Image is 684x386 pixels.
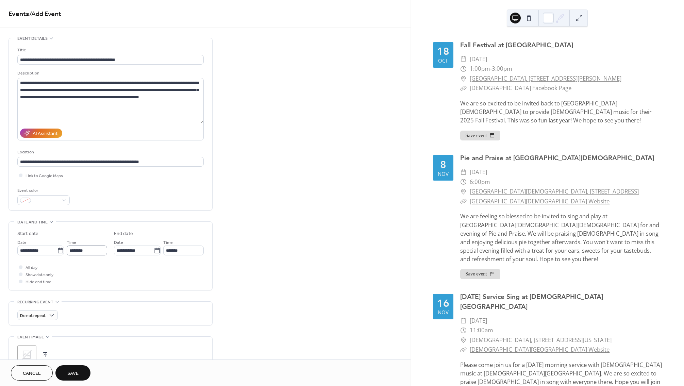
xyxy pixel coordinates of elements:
[20,312,46,320] span: Do not repeat
[163,239,173,246] span: Time
[26,271,53,279] span: Show date only
[438,310,449,315] div: Nov
[26,264,37,271] span: All day
[9,7,29,21] a: Events
[470,316,487,326] span: [DATE]
[17,239,27,246] span: Date
[470,74,621,84] a: [GEOGRAPHIC_DATA], [STREET_ADDRESS][PERSON_NAME]
[490,64,492,74] span: -
[17,230,38,237] div: Start date
[460,293,603,311] a: [DATE] Service Sing at [DEMOGRAPHIC_DATA][GEOGRAPHIC_DATA]
[460,325,467,335] div: ​
[460,345,467,355] div: ​
[470,335,612,345] a: [DEMOGRAPHIC_DATA], [STREET_ADDRESS][US_STATE]
[460,316,467,326] div: ​
[460,269,501,279] button: Save event
[460,41,573,49] a: Fall Festival at [GEOGRAPHIC_DATA]
[26,279,51,286] span: Hide end time
[470,197,610,205] a: [GEOGRAPHIC_DATA][DEMOGRAPHIC_DATA] Website
[460,154,654,162] a: Pie and Praise at [GEOGRAPHIC_DATA][DEMOGRAPHIC_DATA]
[17,35,48,42] span: Event details
[11,365,53,381] button: Cancel
[67,239,76,246] span: Time
[17,187,68,194] div: Event color
[470,346,610,353] a: [DEMOGRAPHIC_DATA][GEOGRAPHIC_DATA] Website
[438,171,449,177] div: Nov
[26,172,63,180] span: Link to Google Maps
[55,365,90,381] button: Save
[438,58,448,63] div: Oct
[460,335,467,345] div: ​
[460,131,501,141] button: Save event
[437,298,449,308] div: 16
[17,149,202,156] div: Location
[17,70,202,77] div: Description
[470,54,487,64] span: [DATE]
[460,99,662,125] div: We are so excited to be invited back to [GEOGRAPHIC_DATA][DEMOGRAPHIC_DATA] to provide [DEMOGRAPH...
[17,299,53,306] span: Recurring event
[460,197,467,206] div: ​
[114,239,123,246] span: Date
[492,64,512,74] span: 3:00pm
[17,219,48,226] span: Date and time
[437,46,449,56] div: 18
[17,47,202,54] div: Title
[460,74,467,84] div: ​
[460,177,467,187] div: ​
[470,177,490,187] span: 6:00pm
[460,167,467,177] div: ​
[470,84,571,92] a: [DEMOGRAPHIC_DATA] Facebook Page
[460,54,467,64] div: ​
[17,345,36,364] div: ;
[470,187,639,197] a: [GEOGRAPHIC_DATA][DEMOGRAPHIC_DATA], [STREET_ADDRESS]
[20,129,62,138] button: AI Assistant
[114,230,133,237] div: End date
[33,130,57,137] div: AI Assistant
[23,370,41,377] span: Cancel
[460,64,467,74] div: ​
[470,325,493,335] span: 11:00am
[17,334,44,341] span: Event image
[440,160,446,170] div: 8
[470,167,487,177] span: [DATE]
[460,187,467,197] div: ​
[460,83,467,93] div: ​
[460,212,662,263] div: We are feeling so blessed to be invited to sing and play at [GEOGRAPHIC_DATA][DEMOGRAPHIC_DATA][D...
[29,7,61,21] span: / Add Event
[67,370,79,377] span: Save
[470,64,490,74] span: 1:00pm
